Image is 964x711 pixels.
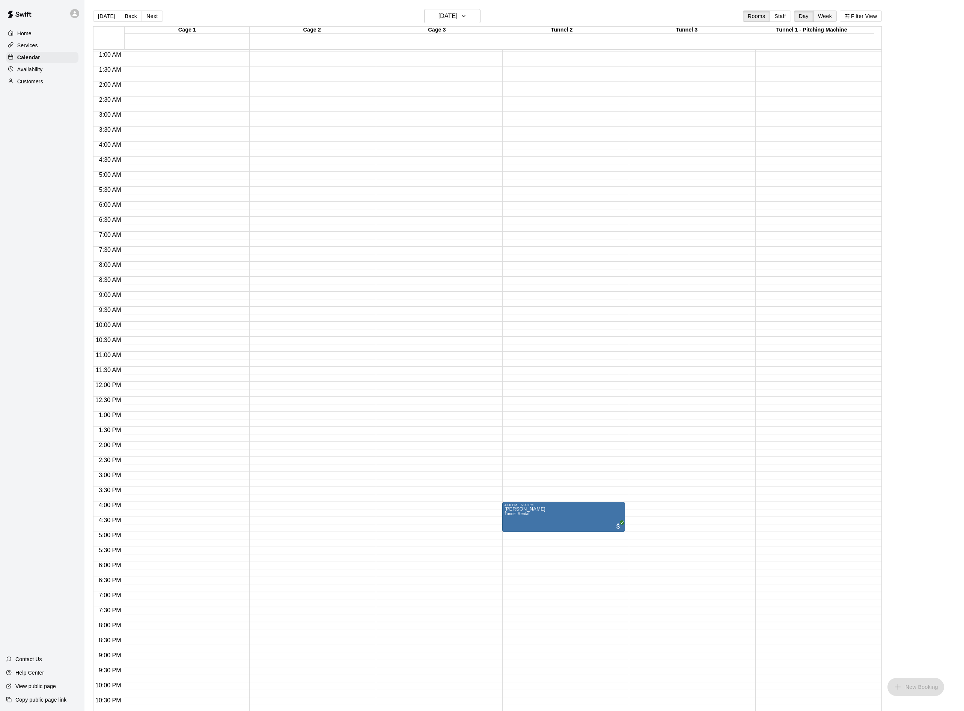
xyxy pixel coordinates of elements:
[97,487,123,493] span: 3:30 PM
[97,142,123,148] span: 4:00 AM
[15,669,44,676] p: Help Center
[97,577,123,583] span: 6:30 PM
[97,637,123,643] span: 8:30 PM
[887,683,944,690] span: You don't have the permission to add bookings
[97,202,123,208] span: 6:00 AM
[97,187,123,193] span: 5:30 AM
[17,42,38,49] p: Services
[97,427,123,433] span: 1:30 PM
[93,397,123,403] span: 12:30 PM
[97,51,123,58] span: 1:00 AM
[142,11,163,22] button: Next
[17,30,32,37] p: Home
[505,503,623,507] div: 4:00 PM – 5:00 PM
[6,76,78,87] a: Customers
[93,11,120,22] button: [DATE]
[749,27,874,34] div: Tunnel 1 - Pitching Machine
[438,11,458,21] h6: [DATE]
[502,502,625,532] div: 4:00 PM – 5:00 PM: Timmy Bearor
[250,27,375,34] div: Cage 2
[97,457,123,463] span: 2:30 PM
[97,442,123,448] span: 2:00 PM
[499,27,624,34] div: Tunnel 2
[6,40,78,51] a: Services
[97,607,123,613] span: 7:30 PM
[15,696,66,703] p: Copy public page link
[93,382,123,388] span: 12:00 PM
[97,472,123,478] span: 3:00 PM
[615,523,622,530] span: All customers have paid
[15,682,56,690] p: View public page
[97,532,123,538] span: 5:00 PM
[97,292,123,298] span: 9:00 AM
[97,592,123,598] span: 7:00 PM
[97,652,123,658] span: 9:00 PM
[97,247,123,253] span: 7:30 AM
[97,562,123,568] span: 6:00 PM
[813,11,837,22] button: Week
[97,517,123,523] span: 4:30 PM
[94,322,123,328] span: 10:00 AM
[97,412,123,418] span: 1:00 PM
[93,682,123,688] span: 10:00 PM
[17,54,40,61] p: Calendar
[97,96,123,103] span: 2:30 AM
[374,27,499,34] div: Cage 3
[97,277,123,283] span: 8:30 AM
[97,262,123,268] span: 8:00 AM
[97,502,123,508] span: 4:00 PM
[97,307,123,313] span: 9:30 AM
[97,66,123,73] span: 1:30 AM
[97,232,123,238] span: 7:00 AM
[17,78,43,85] p: Customers
[15,655,42,663] p: Contact Us
[794,11,813,22] button: Day
[840,11,882,22] button: Filter View
[94,352,123,358] span: 11:00 AM
[624,27,749,34] div: Tunnel 3
[125,27,250,34] div: Cage 1
[97,111,123,118] span: 3:00 AM
[97,157,123,163] span: 4:30 AM
[424,9,480,23] button: [DATE]
[97,172,123,178] span: 5:00 AM
[505,512,529,516] span: Tunnel Rental
[97,127,123,133] span: 3:30 AM
[97,81,123,88] span: 2:00 AM
[770,11,791,22] button: Staff
[6,28,78,39] a: Home
[6,64,78,75] a: Availability
[93,697,123,703] span: 10:30 PM
[97,217,123,223] span: 6:30 AM
[97,547,123,553] span: 5:30 PM
[17,66,43,73] p: Availability
[120,11,142,22] button: Back
[97,622,123,628] span: 8:00 PM
[97,667,123,673] span: 9:30 PM
[743,11,770,22] button: Rooms
[6,52,78,63] a: Calendar
[94,367,123,373] span: 11:30 AM
[94,337,123,343] span: 10:30 AM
